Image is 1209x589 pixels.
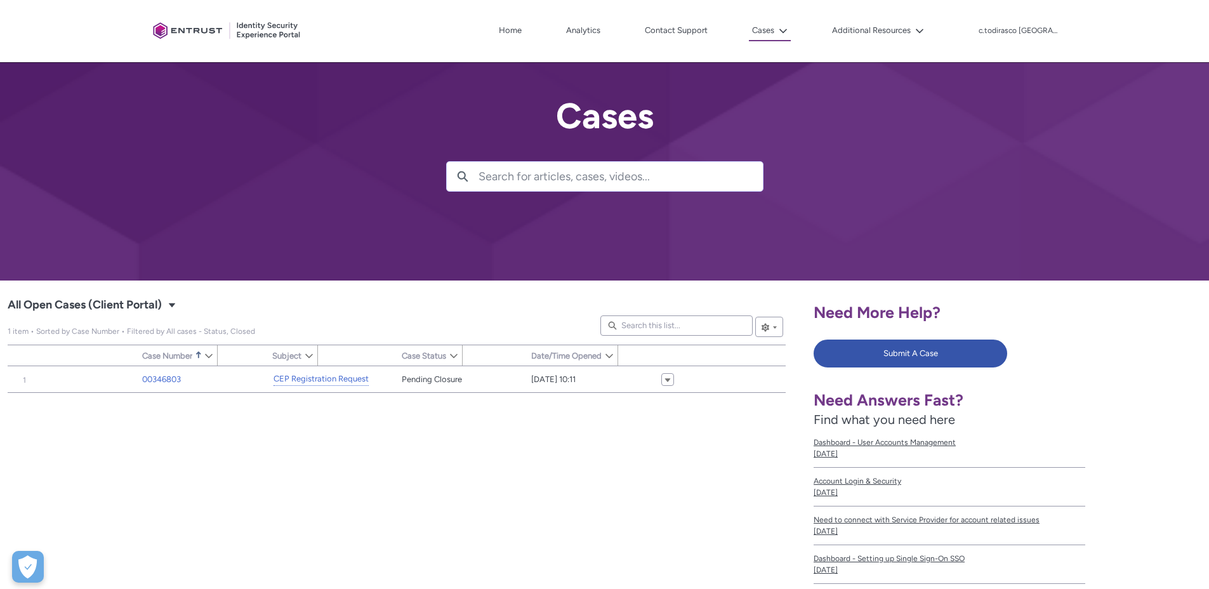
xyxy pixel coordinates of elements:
[814,340,1007,367] button: Submit A Case
[814,449,838,458] lightning-formatted-date-time: [DATE]
[479,162,763,191] input: Search for articles, cases, videos...
[526,345,604,366] a: Date/Time Opened
[814,468,1085,506] a: Account Login & Security[DATE]
[814,545,1085,584] a: Dashboard - Setting up Single Sign-On SSO[DATE]
[274,373,369,386] a: CEP Registration Request
[814,429,1085,468] a: Dashboard - User Accounts Management[DATE]
[8,327,255,336] span: All Open Cases (Client Portal)
[814,390,1085,410] h1: Need Answers Fast?
[755,317,783,337] button: List View Controls
[142,351,192,361] span: Case Number
[814,437,1085,448] span: Dashboard - User Accounts Management
[402,373,462,386] span: Pending Closure
[814,553,1085,564] span: Dashboard - Setting up Single Sign-On SSO
[814,303,941,322] span: Need More Help?
[642,21,711,40] a: Contact Support
[142,373,181,386] a: 00346803
[829,21,927,40] button: Additional Resources
[447,162,479,191] button: Search
[814,514,1085,526] span: Need to connect with Service Provider for account related issues
[749,21,791,41] button: Cases
[12,551,44,583] div: Cookie Preferences
[8,366,786,393] table: All Open Cases (Client Portal)
[496,21,525,40] a: Home
[137,345,203,366] a: Case Number
[814,566,838,574] lightning-formatted-date-time: [DATE]
[814,527,838,536] lightning-formatted-date-time: [DATE]
[12,551,44,583] button: Open Preferences
[600,315,753,336] input: Search this list...
[8,295,162,315] span: All Open Cases (Client Portal)
[978,23,1062,36] button: User Profile c.todirasco moldova
[397,345,449,366] a: Case Status
[267,345,304,366] a: Subject
[814,475,1085,487] span: Account Login & Security
[531,373,576,386] span: [DATE] 10:11
[814,506,1085,545] a: Need to connect with Service Provider for account related issues[DATE]
[979,27,1061,36] p: c.todirasco [GEOGRAPHIC_DATA]
[814,488,838,497] lightning-formatted-date-time: [DATE]
[164,297,180,312] button: Select a List View: Cases
[563,21,604,40] a: Analytics, opens in new tab
[446,96,763,136] h2: Cases
[814,412,955,427] span: Find what you need here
